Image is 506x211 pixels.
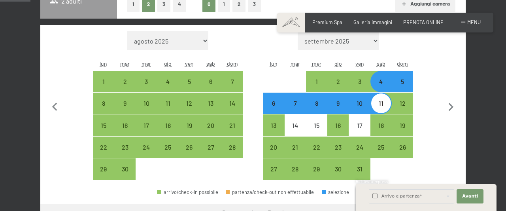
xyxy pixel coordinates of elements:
[93,71,114,92] div: Mon Sep 01 2025
[93,71,114,92] div: arrivo/check-in possibile
[306,158,327,180] div: Wed Oct 29 2025
[371,122,391,142] div: 18
[157,137,179,158] div: arrivo/check-in possibile
[222,144,242,164] div: 28
[349,100,369,120] div: 10
[115,166,135,186] div: 30
[179,137,200,158] div: arrivo/check-in possibile
[327,137,349,158] div: Thu Oct 23 2025
[312,60,321,67] abbr: mercoledì
[285,100,305,120] div: 7
[158,144,178,164] div: 25
[200,137,221,158] div: arrivo/check-in possibile
[222,100,242,120] div: 14
[201,78,221,98] div: 6
[443,31,459,180] button: Mese successivo
[285,114,306,136] div: Tue Oct 14 2025
[157,71,179,92] div: Thu Sep 04 2025
[356,179,388,184] span: Richiesta express
[312,19,342,25] a: Premium Spa
[114,71,136,92] div: arrivo/check-in possibile
[136,137,157,158] div: Wed Sep 24 2025
[221,137,243,158] div: arrivo/check-in possibile
[349,137,370,158] div: arrivo/check-in possibile
[349,93,370,114] div: Fri Oct 10 2025
[185,60,194,67] abbr: venerdì
[327,114,349,136] div: Thu Oct 16 2025
[307,144,327,164] div: 22
[179,71,200,92] div: Fri Sep 05 2025
[285,114,306,136] div: arrivo/check-in non effettuabile
[377,60,385,67] abbr: sabato
[94,100,113,120] div: 8
[114,114,136,136] div: arrivo/check-in possibile
[157,93,179,114] div: arrivo/check-in possibile
[158,100,178,120] div: 11
[206,60,215,67] abbr: sabato
[285,137,306,158] div: Tue Oct 21 2025
[327,158,349,180] div: arrivo/check-in possibile
[285,166,305,186] div: 28
[47,31,63,180] button: Mese precedente
[263,114,284,136] div: arrivo/check-in possibile
[179,100,199,120] div: 12
[327,114,349,136] div: arrivo/check-in possibile
[263,158,284,180] div: arrivo/check-in possibile
[307,122,327,142] div: 15
[349,144,369,164] div: 24
[221,93,243,114] div: Sun Sep 14 2025
[157,114,179,136] div: arrivo/check-in possibile
[349,78,369,98] div: 3
[392,93,413,114] div: arrivo/check-in possibile
[327,158,349,180] div: Thu Oct 30 2025
[328,144,348,164] div: 23
[353,19,392,25] span: Galleria immagini
[136,122,156,142] div: 17
[285,122,305,142] div: 14
[93,114,114,136] div: Mon Sep 15 2025
[306,71,327,92] div: arrivo/check-in possibile
[201,122,221,142] div: 20
[201,100,221,120] div: 13
[307,166,327,186] div: 29
[179,93,200,114] div: arrivo/check-in possibile
[392,137,413,158] div: arrivo/check-in possibile
[200,71,221,92] div: arrivo/check-in possibile
[136,100,156,120] div: 10
[371,144,391,164] div: 25
[114,93,136,114] div: arrivo/check-in possibile
[392,114,413,136] div: Sun Oct 19 2025
[158,122,178,142] div: 18
[371,100,391,120] div: 11
[307,100,327,120] div: 8
[285,93,306,114] div: Tue Oct 07 2025
[370,114,392,136] div: Sat Oct 18 2025
[285,137,306,158] div: arrivo/check-in possibile
[307,78,327,98] div: 1
[327,71,349,92] div: arrivo/check-in possibile
[285,158,306,180] div: arrivo/check-in possibile
[393,144,412,164] div: 26
[120,60,130,67] abbr: martedì
[222,122,242,142] div: 21
[114,137,136,158] div: arrivo/check-in possibile
[306,93,327,114] div: Wed Oct 08 2025
[136,137,157,158] div: arrivo/check-in possibile
[397,60,408,67] abbr: domenica
[221,137,243,158] div: Sun Sep 28 2025
[264,144,283,164] div: 20
[392,114,413,136] div: arrivo/check-in possibile
[179,114,200,136] div: arrivo/check-in possibile
[136,93,157,114] div: Wed Sep 10 2025
[157,137,179,158] div: Thu Sep 25 2025
[200,114,221,136] div: Sat Sep 20 2025
[392,137,413,158] div: Sun Oct 26 2025
[263,93,284,114] div: Mon Oct 06 2025
[306,137,327,158] div: Wed Oct 22 2025
[306,114,327,136] div: arrivo/check-in non effettuabile
[327,137,349,158] div: arrivo/check-in possibile
[93,137,114,158] div: arrivo/check-in possibile
[222,78,242,98] div: 7
[226,190,314,195] div: partenza/check-out non effettuabile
